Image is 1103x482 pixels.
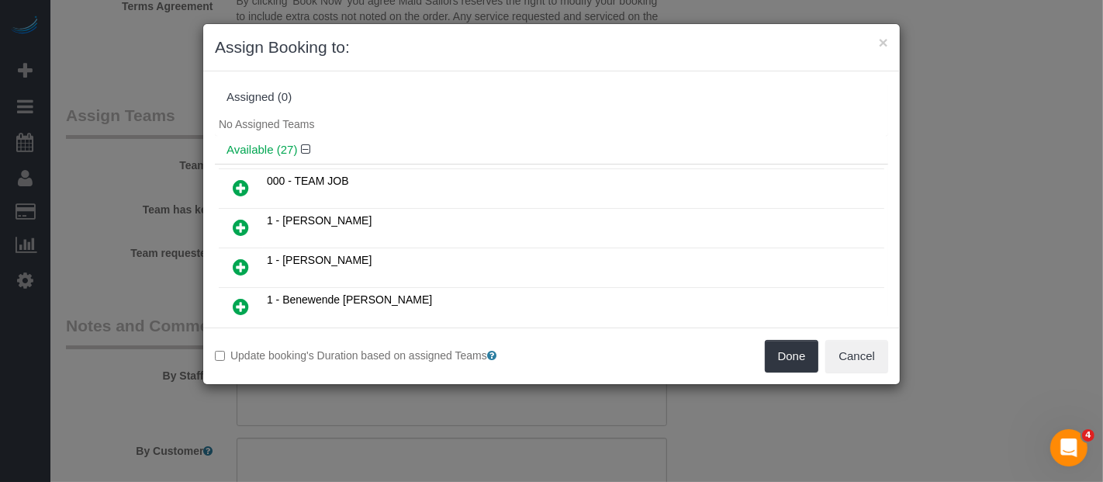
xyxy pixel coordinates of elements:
[215,351,225,361] input: Update booking's Duration based on assigned Teams
[1082,429,1094,442] span: 4
[765,340,819,373] button: Done
[267,254,372,266] span: 1 - [PERSON_NAME]
[267,175,349,187] span: 000 - TEAM JOB
[267,293,432,306] span: 1 - Benewende [PERSON_NAME]
[215,36,888,59] h3: Assign Booking to:
[267,214,372,227] span: 1 - [PERSON_NAME]
[219,118,314,130] span: No Assigned Teams
[226,91,877,104] div: Assigned (0)
[215,348,540,363] label: Update booking's Duration based on assigned Teams
[879,34,888,50] button: ×
[226,144,877,157] h4: Available (27)
[825,340,888,373] button: Cancel
[1050,429,1087,466] iframe: Intercom live chat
